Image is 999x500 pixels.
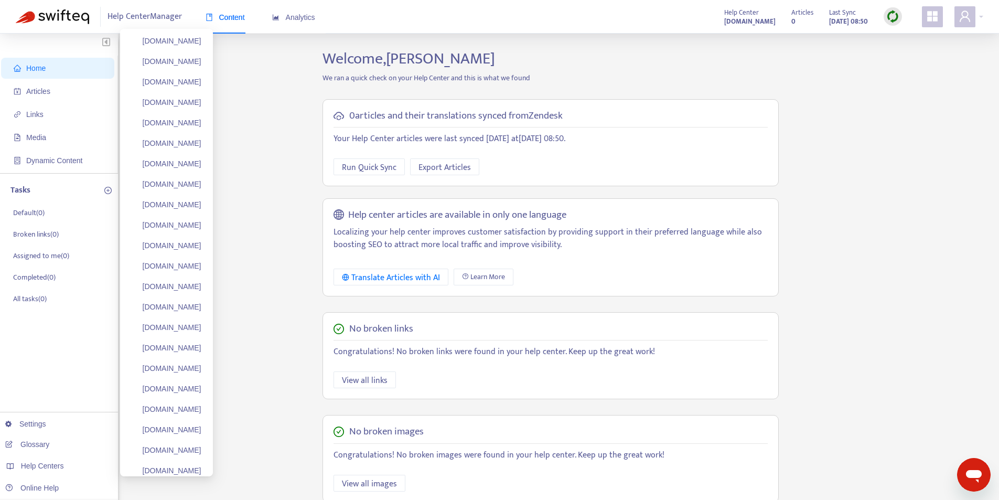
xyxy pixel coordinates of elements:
[334,111,344,121] span: cloud-sync
[131,303,201,311] a: [DOMAIN_NAME]
[272,13,315,22] span: Analytics
[348,209,566,221] h5: Help center articles are available in only one language
[334,209,344,221] span: global
[108,7,182,27] span: Help Center Manager
[13,229,59,240] p: Broken links ( 0 )
[26,133,46,142] span: Media
[13,272,56,283] p: Completed ( 0 )
[26,87,50,95] span: Articles
[349,426,424,438] h5: No broken images
[323,46,495,72] span: Welcome, [PERSON_NAME]
[131,180,201,188] a: [DOMAIN_NAME]
[334,133,768,145] p: Your Help Center articles were last synced [DATE] at [DATE] 08:50 .
[342,477,397,491] span: View all images
[334,346,768,358] p: Congratulations! No broken links were found in your help center. Keep up the great work!
[342,271,440,284] div: Translate Articles with AI
[10,184,30,197] p: Tasks
[131,78,201,86] a: [DOMAIN_NAME]
[334,449,768,462] p: Congratulations! No broken images were found in your help center. Keep up the great work!
[26,156,82,165] span: Dynamic Content
[334,475,405,492] button: View all images
[791,7,813,18] span: Articles
[454,269,513,285] a: Learn More
[334,371,396,388] button: View all links
[14,88,21,95] span: account-book
[131,139,201,147] a: [DOMAIN_NAME]
[724,16,776,27] strong: [DOMAIN_NAME]
[349,110,563,122] h5: 0 articles and their translations synced from Zendesk
[470,271,505,283] span: Learn More
[349,323,413,335] h5: No broken links
[131,282,201,291] a: [DOMAIN_NAME]
[13,250,69,261] p: Assigned to me ( 0 )
[334,226,768,251] p: Localizing your help center improves customer satisfaction by providing support in their preferre...
[334,427,344,437] span: check-circle
[131,159,201,168] a: [DOMAIN_NAME]
[342,374,388,387] span: View all links
[206,13,245,22] span: Content
[5,440,49,449] a: Glossary
[131,364,201,373] a: [DOMAIN_NAME]
[14,111,21,118] span: link
[791,16,796,27] strong: 0
[131,466,201,475] a: [DOMAIN_NAME]
[334,158,405,175] button: Run Quick Sync
[829,16,868,27] strong: [DATE] 08:50
[26,64,46,72] span: Home
[131,200,201,209] a: [DOMAIN_NAME]
[131,37,201,45] a: [DOMAIN_NAME]
[131,98,201,107] a: [DOMAIN_NAME]
[131,425,201,434] a: [DOMAIN_NAME]
[342,161,396,174] span: Run Quick Sync
[131,241,201,250] a: [DOMAIN_NAME]
[131,323,201,332] a: [DOMAIN_NAME]
[131,385,201,393] a: [DOMAIN_NAME]
[13,207,45,218] p: Default ( 0 )
[131,405,201,413] a: [DOMAIN_NAME]
[334,269,448,285] button: Translate Articles with AI
[14,157,21,164] span: container
[886,10,899,23] img: sync.dc5367851b00ba804db3.png
[315,72,787,83] p: We ran a quick check on your Help Center and this is what we found
[410,158,479,175] button: Export Articles
[104,187,112,194] span: plus-circle
[21,462,64,470] span: Help Centers
[206,14,213,21] span: book
[5,484,59,492] a: Online Help
[26,110,44,119] span: Links
[13,293,47,304] p: All tasks ( 0 )
[14,65,21,72] span: home
[418,161,471,174] span: Export Articles
[131,262,201,270] a: [DOMAIN_NAME]
[272,14,280,21] span: area-chart
[131,57,201,66] a: [DOMAIN_NAME]
[724,7,759,18] span: Help Center
[131,119,201,127] a: [DOMAIN_NAME]
[957,458,991,492] iframe: Button to launch messaging window
[14,134,21,141] span: file-image
[724,15,776,27] a: [DOMAIN_NAME]
[16,9,89,24] img: Swifteq
[334,324,344,334] span: check-circle
[131,344,201,352] a: [DOMAIN_NAME]
[926,10,939,23] span: appstore
[959,10,971,23] span: user
[131,221,201,229] a: [DOMAIN_NAME]
[5,420,46,428] a: Settings
[829,7,856,18] span: Last Sync
[131,446,201,454] a: [DOMAIN_NAME]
